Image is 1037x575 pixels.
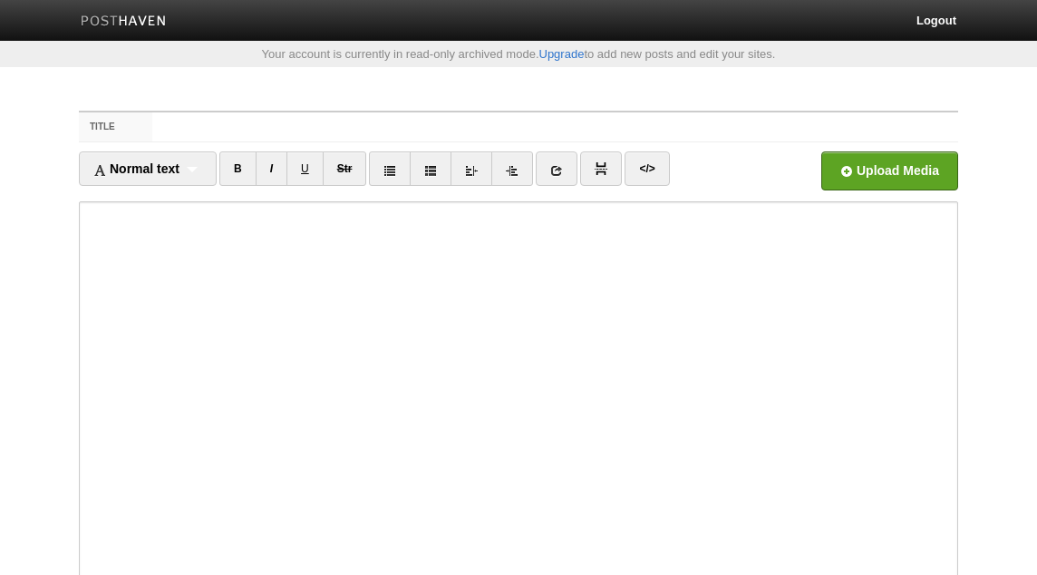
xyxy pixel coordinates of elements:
a: I [256,151,287,186]
a: Upgrade [539,47,585,61]
img: Posthaven-bar [81,15,167,29]
a: U [286,151,324,186]
del: Str [337,162,353,175]
a: B [219,151,257,186]
a: Str [323,151,367,186]
span: Normal text [93,161,179,176]
div: Your account is currently in read-only archived mode. to add new posts and edit your sites. [65,48,972,60]
label: Title [79,112,152,141]
img: pagebreak-icon.png [595,162,607,175]
a: </> [625,151,669,186]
